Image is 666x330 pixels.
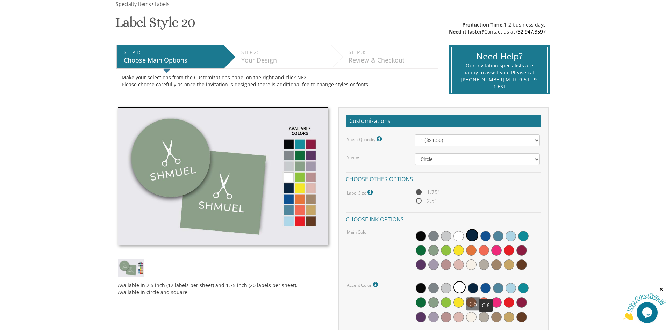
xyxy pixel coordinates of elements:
[449,21,546,35] p: 1-2 business days Contact us at
[118,259,144,276] img: label-style20.jpg
[415,197,437,205] span: 2.5"
[347,229,368,235] label: Main Color
[346,172,541,184] h4: Choose other options
[347,154,359,160] label: Shape
[115,15,195,35] h1: Label Style 20
[515,28,546,35] a: 732.947.3597
[124,56,220,65] div: Choose Main Options
[623,286,666,320] iframe: chat widget
[415,188,440,197] span: 1.75"
[349,56,435,65] div: Review & Checkout
[460,62,538,90] div: Our invitation specialists are happy to assist you! Please call [PHONE_NUMBER] M-Th 9-5 Fr 9-1 EST
[347,188,374,197] label: Label Size
[115,1,151,7] a: Specialty Items
[151,1,170,7] span: >
[116,1,151,7] span: Specialty Items
[462,21,504,28] span: Production Time:
[154,1,170,7] a: Labels
[449,28,484,35] span: Need it faster?
[346,115,541,128] h2: Customizations
[118,277,328,296] div: Available in 2.5 inch (12 labels per sheet) and 1.75 inch (20 labels per sheet). Available in cir...
[241,49,328,56] div: STEP 2:
[122,74,433,88] div: Make your selections from the Customizations panel on the right and click NEXT Please choose care...
[241,56,328,65] div: Your Design
[460,50,538,63] div: Need Help?
[118,107,328,245] img: label-style20.jpg
[347,280,380,289] label: Accent Color
[347,134,384,144] label: Sheet Quantity
[124,49,220,56] div: STEP 1:
[349,49,435,56] div: STEP 3:
[346,212,541,225] h4: Choose ink options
